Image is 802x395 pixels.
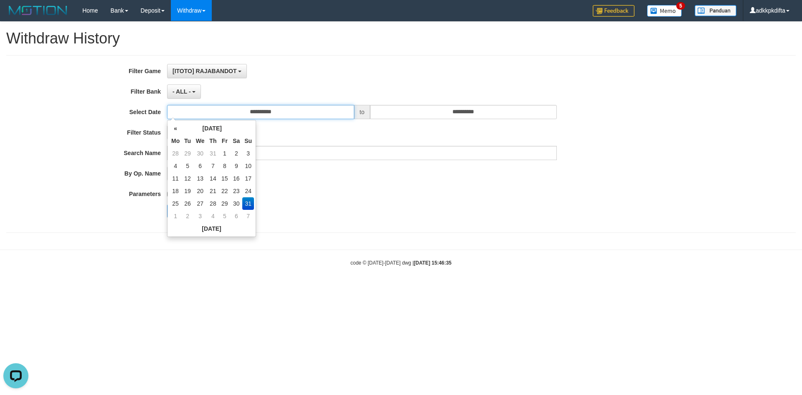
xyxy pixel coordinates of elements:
h1: Withdraw History [6,30,796,47]
td: 31 [242,197,254,210]
td: 27 [193,197,207,210]
td: 7 [242,210,254,222]
td: 18 [169,185,182,197]
td: 24 [242,185,254,197]
th: [DATE] [169,222,254,235]
th: We [193,135,207,147]
td: 31 [207,147,219,160]
td: 4 [169,160,182,172]
td: 25 [169,197,182,210]
td: 2 [182,210,193,222]
td: 6 [193,160,207,172]
td: 20 [193,185,207,197]
td: 12 [182,172,193,185]
td: 30 [230,197,242,210]
small: code © [DATE]-[DATE] dwg | [350,260,452,266]
td: 10 [242,160,254,172]
td: 23 [230,185,242,197]
img: Feedback.jpg [593,5,634,17]
img: Button%20Memo.svg [647,5,682,17]
td: 3 [193,210,207,222]
td: 7 [207,160,219,172]
span: 5 [676,2,685,10]
td: 4 [207,210,219,222]
td: 8 [219,160,230,172]
td: 15 [219,172,230,185]
td: 3 [242,147,254,160]
button: [ITOTO] RAJABANDOT [167,64,247,78]
img: panduan.png [695,5,736,16]
img: MOTION_logo.png [6,4,70,17]
td: 16 [230,172,242,185]
td: 5 [182,160,193,172]
td: 1 [219,147,230,160]
th: [DATE] [182,122,242,135]
td: 9 [230,160,242,172]
td: 30 [193,147,207,160]
td: 26 [182,197,193,210]
td: 19 [182,185,193,197]
td: 22 [219,185,230,197]
td: 11 [169,172,182,185]
td: 28 [207,197,219,210]
strong: [DATE] 15:46:35 [414,260,452,266]
td: 14 [207,172,219,185]
span: [ITOTO] RAJABANDOT [173,68,236,74]
td: 1 [169,210,182,222]
td: 29 [182,147,193,160]
button: - ALL - [167,84,201,99]
th: Th [207,135,219,147]
td: 6 [230,210,242,222]
td: 2 [230,147,242,160]
span: to [354,105,370,119]
th: Fr [219,135,230,147]
td: 29 [219,197,230,210]
th: Su [242,135,254,147]
span: - ALL - [173,88,191,95]
th: « [169,122,182,135]
td: 21 [207,185,219,197]
td: 17 [242,172,254,185]
th: Tu [182,135,193,147]
td: 5 [219,210,230,222]
td: 28 [169,147,182,160]
td: 13 [193,172,207,185]
th: Mo [169,135,182,147]
th: Sa [230,135,242,147]
button: Open LiveChat chat widget [3,3,28,28]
